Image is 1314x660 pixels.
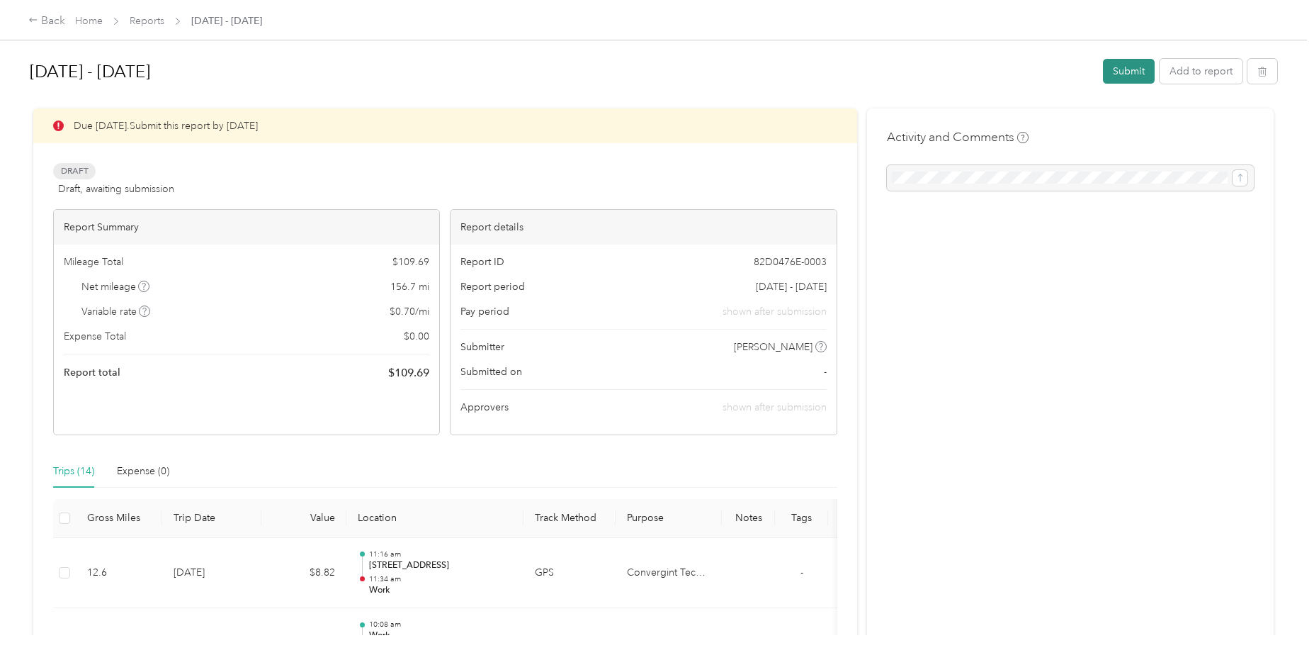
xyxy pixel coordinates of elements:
button: Add to report [1160,59,1242,84]
td: GPS [523,538,616,609]
span: Submitted on [460,364,522,379]
span: shown after submission [723,304,827,319]
th: Tags [775,499,828,538]
div: Due [DATE]. Submit this report by [DATE] [33,108,857,143]
a: Home [75,15,103,27]
td: Convergint Technologies [616,538,722,609]
th: Purpose [616,499,722,538]
h1: Sep 1 - 30, 2025 [30,55,1093,89]
p: Work [369,584,512,597]
span: 82D0476E-0003 [754,255,827,269]
p: 11:16 am [369,549,512,559]
div: Report details [451,210,836,245]
h4: Activity and Comments [887,128,1029,146]
span: Pay period [460,304,509,319]
div: Expense (0) [117,464,169,479]
span: Submitter [460,340,504,354]
p: [STREET_ADDRESS] [369,559,512,572]
span: Net mileage [81,279,150,294]
div: Back [28,13,65,30]
th: Notes [722,499,775,538]
span: Report ID [460,255,504,269]
span: 156.7 mi [390,279,429,294]
span: Draft, awaiting submission [58,181,174,196]
span: $ 109.69 [388,364,429,381]
span: Report total [64,365,120,380]
p: 11:34 am [369,574,512,584]
span: shown after submission [723,401,827,413]
span: [DATE] - [DATE] [756,279,827,294]
span: [DATE] - [DATE] [191,13,262,28]
span: Approvers [460,400,509,415]
a: Reports [130,15,164,27]
div: Report Summary [54,210,439,245]
td: $8.82 [261,538,346,609]
span: [PERSON_NAME] [734,340,812,354]
td: [DATE] [162,538,261,609]
td: 12.6 [76,538,162,609]
span: $ 109.69 [392,255,429,269]
p: Work [369,630,512,642]
span: Mileage Total [64,255,123,269]
span: $ 0.70 / mi [390,304,429,319]
th: Trip Date [162,499,261,538]
span: Expense Total [64,329,126,344]
p: 10:08 am [369,620,512,630]
span: Variable rate [81,304,151,319]
span: Draft [53,163,96,179]
span: Report period [460,279,525,294]
span: - [800,566,803,578]
th: Gross Miles [76,499,162,538]
th: Location [346,499,523,538]
div: Trips (14) [53,464,94,479]
th: Value [261,499,346,538]
iframe: Everlance-gr Chat Button Frame [1235,581,1314,660]
span: - [824,364,827,379]
span: $ 0.00 [404,329,429,344]
th: Track Method [523,499,616,538]
button: Submit [1103,59,1155,84]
